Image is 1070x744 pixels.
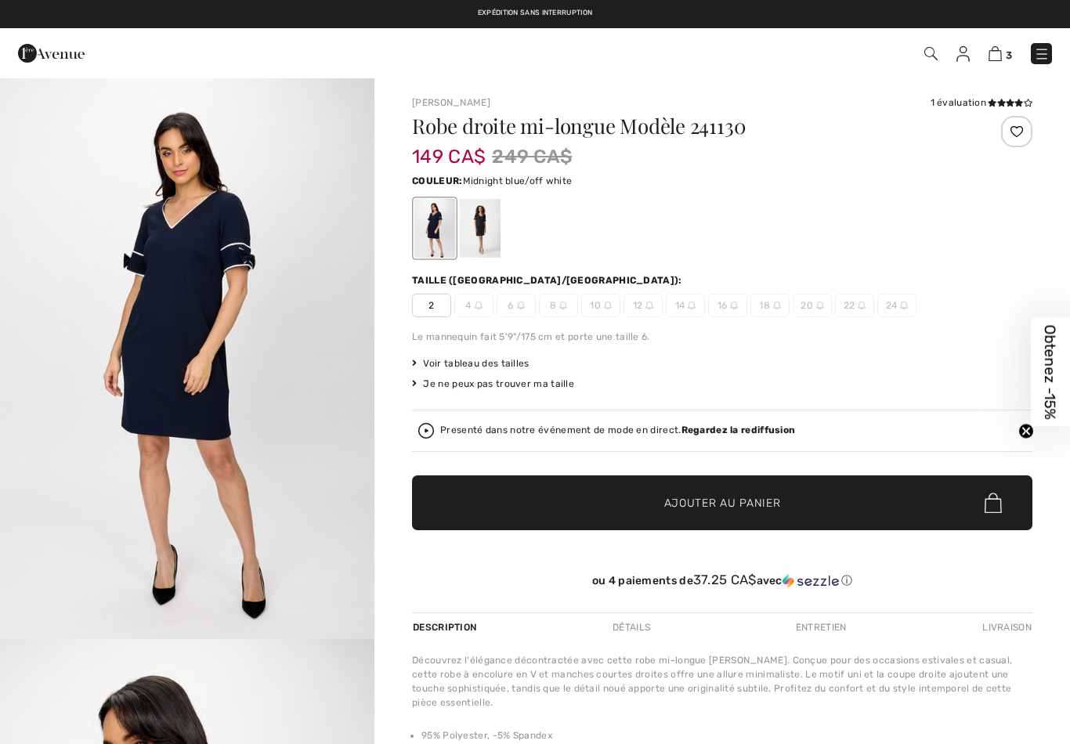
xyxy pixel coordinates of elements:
img: ring-m.svg [816,302,824,309]
img: ring-m.svg [604,302,612,309]
button: Ajouter au panier [412,475,1032,530]
img: ring-m.svg [688,302,696,309]
span: Couleur: [412,175,462,186]
a: 1ère Avenue [18,45,85,60]
span: Ajouter au panier [664,495,781,511]
div: Le mannequin fait 5'9"/175 cm et porte une taille 6. [412,330,1032,344]
a: [PERSON_NAME] [412,97,490,108]
span: 3 [1006,49,1012,61]
img: ring-m.svg [517,302,525,309]
img: ring-m.svg [730,302,738,309]
img: Mes infos [956,46,970,62]
span: Voir tableau des tailles [412,356,530,370]
span: 24 [877,294,916,317]
div: Midnight blue/off white [414,199,455,258]
img: Regardez la rediffusion [418,423,434,439]
button: Close teaser [1018,424,1034,439]
span: 37.25 CA$ [693,572,757,587]
span: 149 CA$ [412,130,486,168]
a: 3 [989,44,1012,63]
img: 1ère Avenue [18,38,85,69]
img: ring-m.svg [773,302,781,309]
span: 2 [412,294,451,317]
img: Recherche [924,47,938,60]
h1: Robe droite mi-longue Modèle 241130 [412,116,929,136]
div: ou 4 paiements de37.25 CA$avecSezzle Cliquez pour en savoir plus sur Sezzle [412,572,1032,594]
span: 4 [454,294,493,317]
span: 12 [624,294,663,317]
div: Je ne peux pas trouver ma taille [412,377,1032,391]
div: ou 4 paiements de avec [412,572,1032,588]
img: ring-m.svg [645,302,653,309]
span: Obtenez -15% [1042,325,1060,420]
span: 18 [750,294,790,317]
span: 22 [835,294,874,317]
img: ring-m.svg [559,302,567,309]
div: Entretien [783,613,860,641]
li: 95% Polyester, -5% Spandex [421,728,1032,742]
div: Détails [599,613,663,641]
img: Menu [1034,46,1050,62]
span: 20 [793,294,832,317]
div: Livraison [978,613,1032,641]
strong: Regardez la rediffusion [681,424,796,435]
span: 16 [708,294,747,317]
span: 14 [666,294,705,317]
div: Obtenez -15%Close teaser [1031,318,1070,427]
span: 249 CA$ [492,143,572,171]
span: 10 [581,294,620,317]
div: Presenté dans notre événement de mode en direct. [440,425,795,435]
img: ring-m.svg [900,302,908,309]
span: Midnight blue/off white [463,175,573,186]
img: ring-m.svg [475,302,483,309]
img: ring-m.svg [858,302,866,309]
span: 8 [539,294,578,317]
div: Description [412,613,480,641]
div: Taille ([GEOGRAPHIC_DATA]/[GEOGRAPHIC_DATA]): [412,273,685,287]
img: Panier d'achat [989,46,1002,61]
img: Sezzle [783,574,839,588]
div: Découvrez l'élégance décontractée avec cette robe mi-longue [PERSON_NAME]. Conçue pour des occasi... [412,653,1032,710]
div: 1 évaluation [931,96,1032,110]
img: Bag.svg [985,493,1002,513]
div: Noir/Blanc Cassé [460,199,501,258]
span: 6 [497,294,536,317]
